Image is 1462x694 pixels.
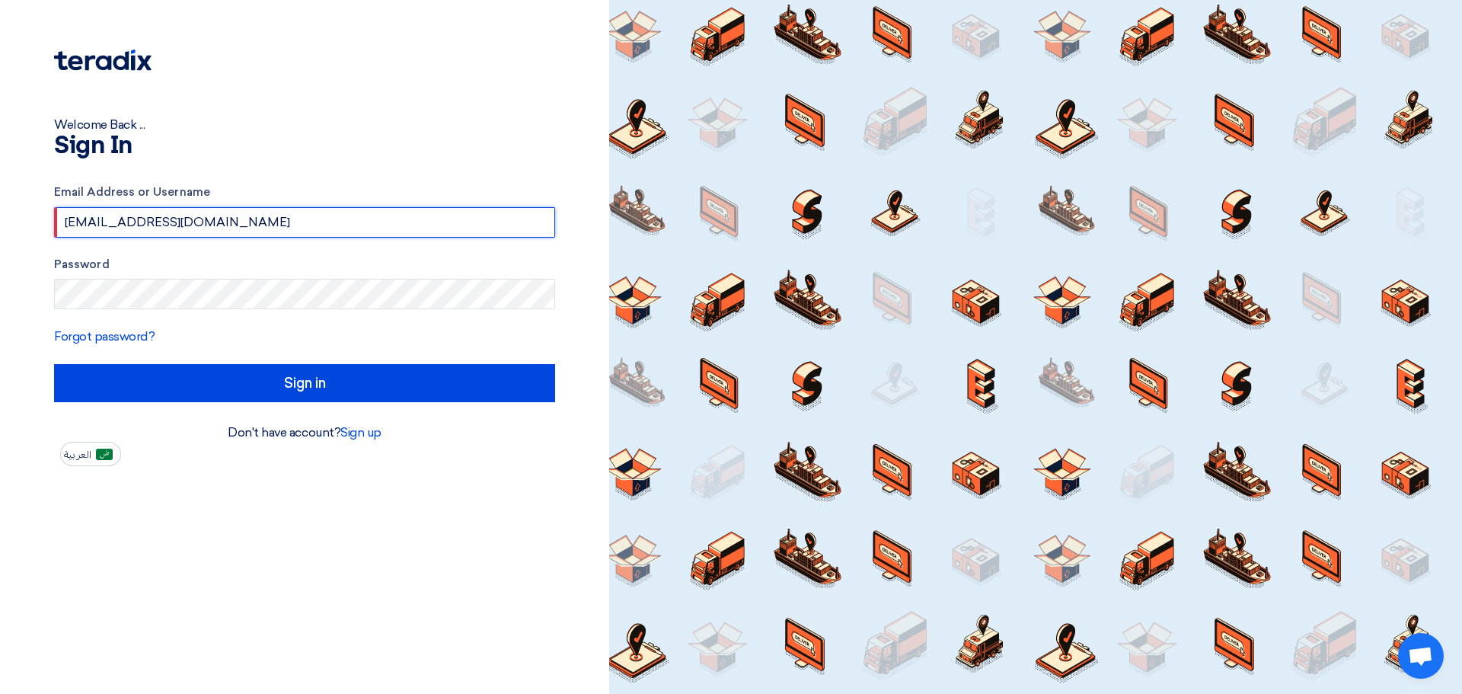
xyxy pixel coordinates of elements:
img: Teradix logo [54,50,152,71]
input: Enter your business email or username [54,207,555,238]
div: Welcome Back ... [54,116,555,134]
div: Don't have account? [54,424,555,442]
a: Sign up [340,425,381,440]
h1: Sign In [54,134,555,158]
input: Sign in [54,364,555,402]
div: Open chat [1398,633,1444,679]
span: العربية [64,449,91,460]
a: Forgot password? [54,329,155,344]
label: Email Address or Username [54,184,555,201]
button: العربية [60,442,121,466]
img: ar-AR.png [96,449,113,460]
label: Password [54,256,555,273]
